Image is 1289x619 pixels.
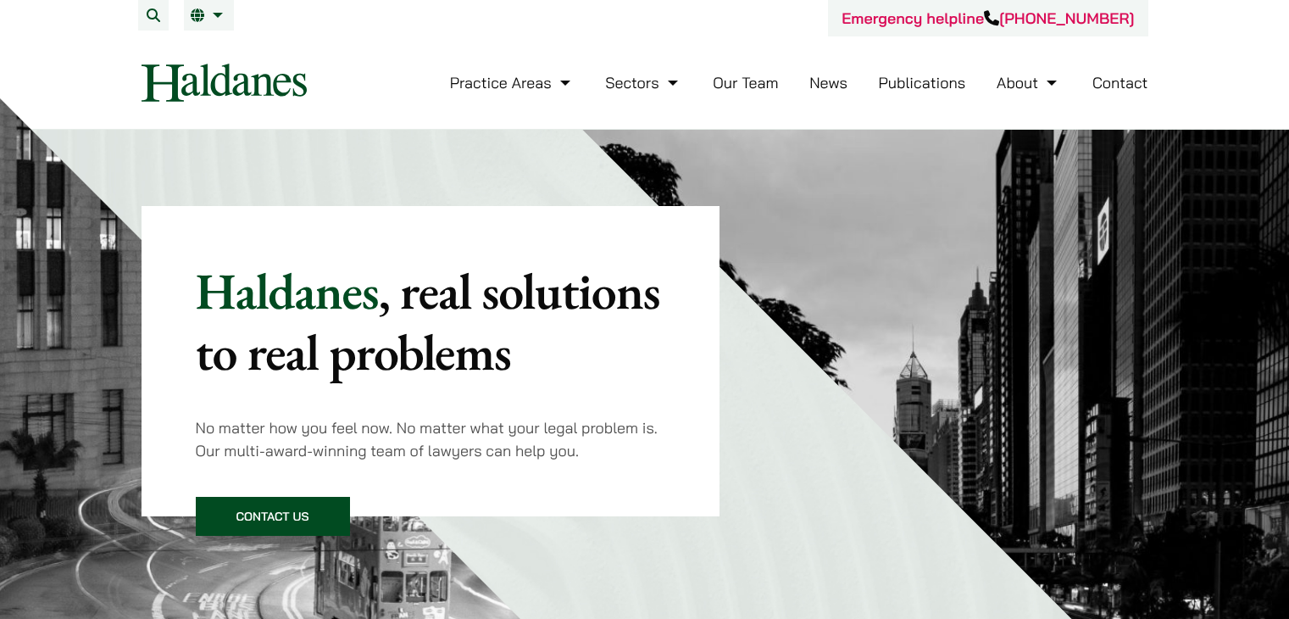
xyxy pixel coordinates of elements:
[713,73,778,92] a: Our Team
[196,416,666,462] p: No matter how you feel now. No matter what your legal problem is. Our multi-award-winning team of...
[605,73,681,92] a: Sectors
[842,8,1134,28] a: Emergency helpline[PHONE_NUMBER]
[196,260,666,382] p: Haldanes
[1092,73,1148,92] a: Contact
[142,64,307,102] img: Logo of Haldanes
[191,8,227,22] a: EN
[450,73,575,92] a: Practice Areas
[879,73,966,92] a: Publications
[997,73,1061,92] a: About
[809,73,847,92] a: News
[196,258,660,385] mark: , real solutions to real problems
[196,497,350,536] a: Contact Us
